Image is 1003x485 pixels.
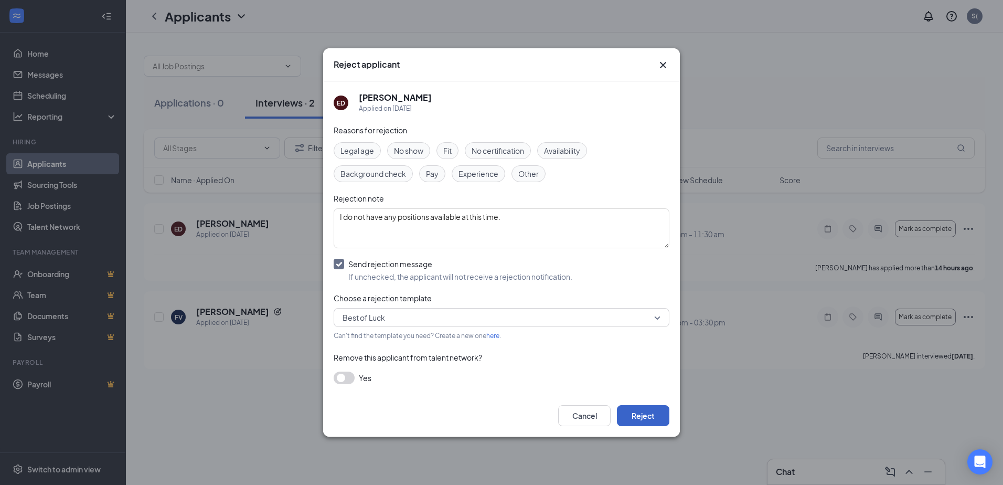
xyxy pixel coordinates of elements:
span: Choose a rejection template [334,293,432,303]
span: Background check [340,168,406,180]
div: Applied on [DATE] [359,103,432,114]
h5: [PERSON_NAME] [359,92,432,103]
h3: Reject applicant [334,59,400,70]
a: here [486,332,499,340]
span: No certification [472,145,524,156]
span: No show [394,145,423,156]
span: Can't find the template you need? Create a new one . [334,332,501,340]
span: Pay [426,168,439,180]
span: Best of Luck [343,310,385,325]
span: Experience [458,168,498,180]
div: Open Intercom Messenger [967,449,993,475]
button: Close [657,59,669,71]
span: Reasons for rejection [334,125,407,135]
span: Availability [544,145,580,156]
textarea: I do not have any positions available at this time. [334,208,669,248]
span: Fit [443,145,452,156]
span: Rejection note [334,194,384,203]
span: Yes [359,372,371,384]
span: Legal age [340,145,374,156]
span: Remove this applicant from talent network? [334,353,482,362]
svg: Cross [657,59,669,71]
button: Reject [617,405,669,426]
span: Other [518,168,539,180]
button: Cancel [558,405,611,426]
div: ED [337,99,345,108]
